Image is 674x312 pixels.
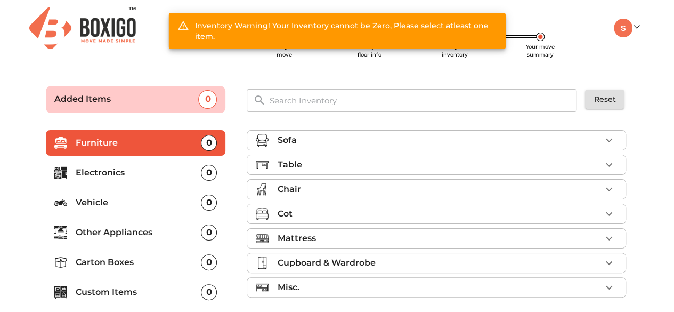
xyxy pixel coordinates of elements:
[526,43,555,58] span: Your move summary
[277,158,302,171] p: Table
[201,225,217,241] div: 0
[256,183,269,196] img: chair
[195,16,497,46] div: Inventory Warning! Your Inventory cannot be Zero, Please select atleast one item.
[277,281,299,294] p: Misc.
[277,183,301,196] p: Chair
[201,165,217,181] div: 0
[201,284,217,300] div: 0
[201,254,217,270] div: 0
[76,286,201,299] p: Custom Items
[442,43,468,58] span: Add your inventory
[256,207,269,220] img: cot
[585,90,624,109] button: Reset
[76,137,201,149] p: Furniture
[76,196,201,209] p: Vehicle
[256,134,269,147] img: sofa
[76,166,201,179] p: Electronics
[201,195,217,211] div: 0
[198,90,217,109] div: 0
[256,232,269,245] img: mattress
[277,232,315,245] p: Mattress
[594,93,615,106] span: Reset
[54,93,199,106] p: Added Items
[277,134,296,147] p: Sofa
[29,7,136,49] img: Boxigo
[256,281,269,294] img: misc
[76,256,201,269] p: Carton Boxes
[271,43,297,58] span: Plan your move
[256,158,269,171] img: table
[277,257,375,269] p: Cupboard & Wardrobe
[201,135,217,151] div: 0
[263,89,584,112] input: Search Inventory
[76,226,201,239] p: Other Appliances
[256,257,269,269] img: cupboard_wardrobe
[355,43,384,58] span: Enter your floor info
[277,207,292,220] p: Cot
